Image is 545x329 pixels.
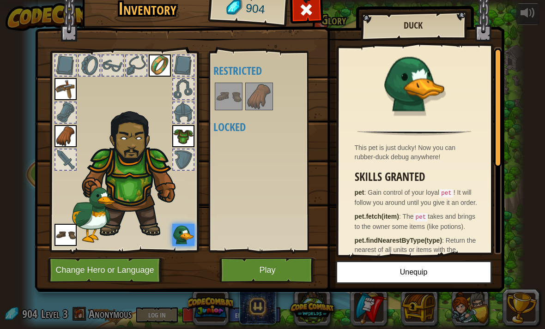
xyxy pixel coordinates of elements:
code: pet [414,213,428,221]
img: portrait.png [246,84,272,109]
span: : [399,213,403,220]
button: Change Hero or Language [48,257,165,283]
h4: Restricted [213,65,322,77]
span: : [442,237,446,244]
img: portrait.png [54,125,77,147]
img: hr.png [357,130,471,136]
h3: Skills Granted [355,171,479,183]
img: portrait.png [54,224,77,246]
img: portrait.png [149,54,171,77]
button: Unequip [336,261,492,284]
code: pet [439,189,454,197]
img: duelist_hair.png [78,104,191,239]
span: The takes and brings to the owner some items (like potions). [355,213,476,230]
img: portrait.png [384,54,444,114]
img: portrait.png [54,78,77,100]
strong: pet.fetch(item) [355,213,399,220]
span: Gain control of your loyal ! It will follow you around until you give it an order. [355,189,477,206]
img: portrait.png [172,125,194,147]
img: portrait.png [172,224,194,246]
img: portrait.png [216,84,242,109]
h4: Locked [213,121,322,133]
strong: pet [355,189,364,196]
div: This pet is just ducky! Now you can rubber-duck debug anywhere! [355,143,479,162]
strong: pet.findNearestByType(type) [355,237,442,244]
button: Play [219,257,316,283]
span: : [364,189,368,196]
img: duck_paper_doll.png [70,164,139,243]
h2: Duck [370,20,457,30]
